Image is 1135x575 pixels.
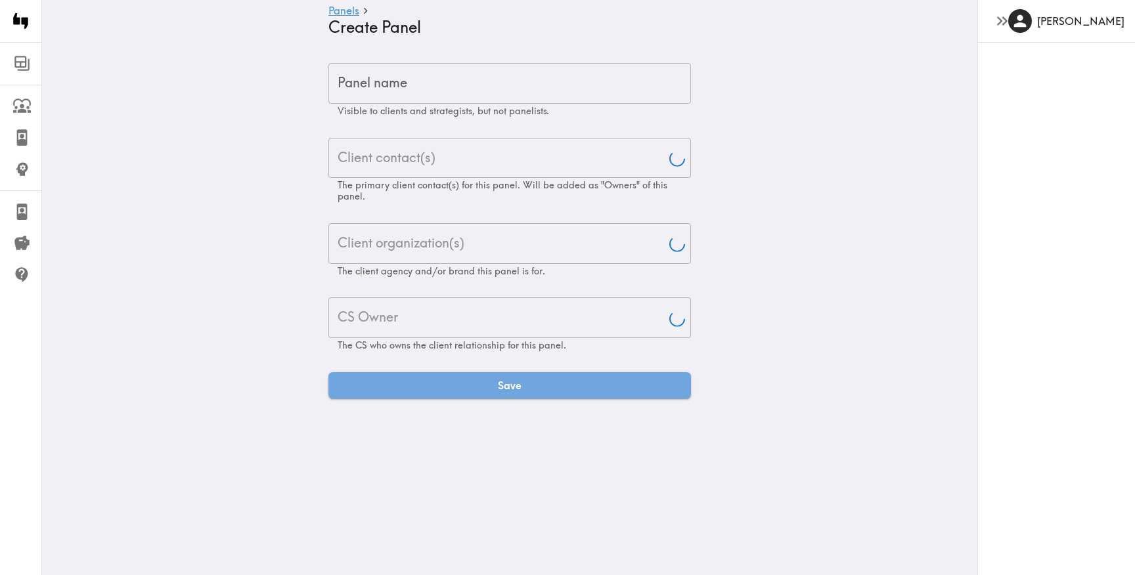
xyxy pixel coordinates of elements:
[1037,14,1124,28] h6: [PERSON_NAME]
[328,372,691,398] button: Save
[8,8,34,34] img: Instapanel
[668,235,686,253] button: Open
[338,265,545,277] span: The client agency and/or brand this panel is for.
[338,339,566,351] span: The CS who owns the client relationship for this panel.
[338,105,549,117] span: Visible to clients and strategists, but not panelists.
[328,5,359,18] a: Panels
[668,309,686,328] button: Open
[338,179,667,202] span: The primary client contact(s) for this panel. Will be added as "Owners" of this panel.
[668,150,686,168] button: Open
[328,18,680,37] h4: Create Panel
